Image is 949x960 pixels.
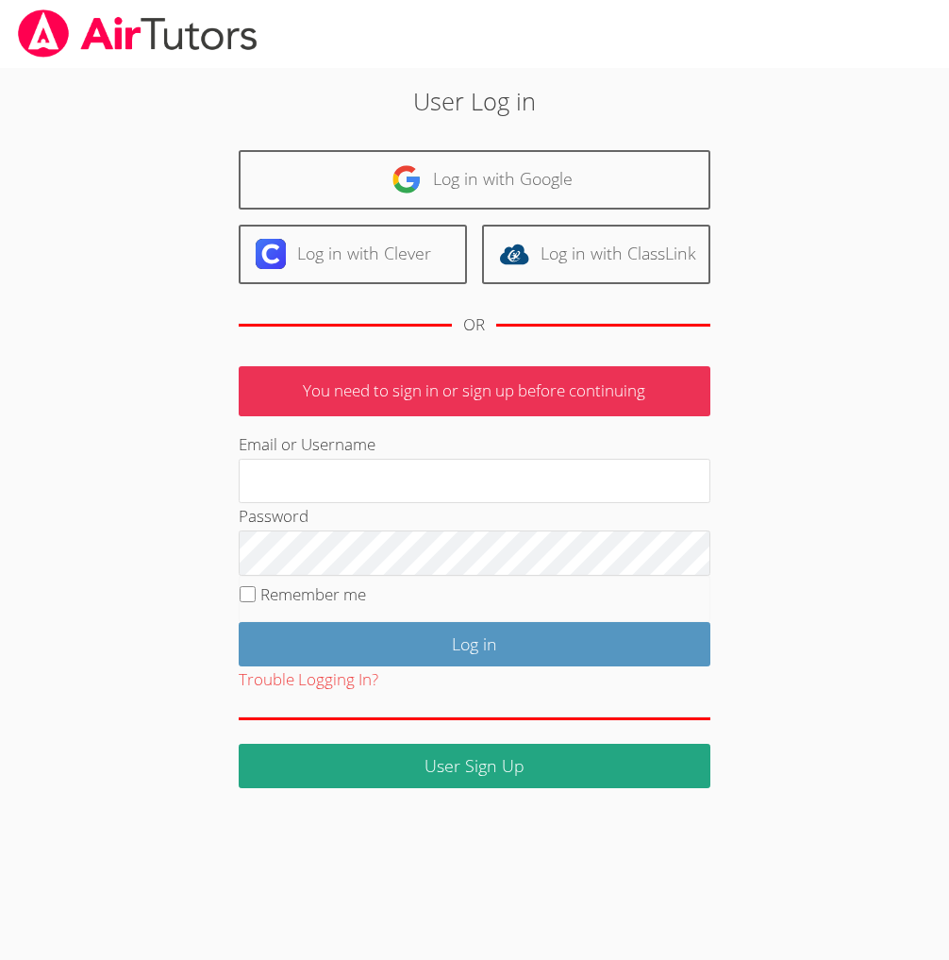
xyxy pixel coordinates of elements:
[239,622,710,666] input: Log in
[256,239,286,269] img: clever-logo-6eab21bc6e7a338710f1a6ff85c0baf02591cd810cc4098c63d3a4b26e2feb20.svg
[239,150,710,210] a: Log in with Google
[239,505,308,527] label: Password
[260,583,366,605] label: Remember me
[463,312,485,339] div: OR
[239,433,375,455] label: Email or Username
[133,83,816,119] h2: User Log in
[239,666,378,694] button: Trouble Logging In?
[391,164,422,194] img: google-logo-50288ca7cdecda66e5e0955fdab243c47b7ad437acaf1139b6f446037453330a.svg
[499,239,529,269] img: classlink-logo-d6bb404cc1216ec64c9a2012d9dc4662098be43eaf13dc465df04b49fa7ab582.svg
[239,744,710,788] a: User Sign Up
[482,225,710,284] a: Log in with ClassLink
[239,225,467,284] a: Log in with Clever
[239,366,710,416] p: You need to sign in or sign up before continuing
[16,9,259,58] img: airtutors_banner-c4298cdbf04f3fff15de1276eac7730deb9818008684d7c2e4769d2f7ddbe033.png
